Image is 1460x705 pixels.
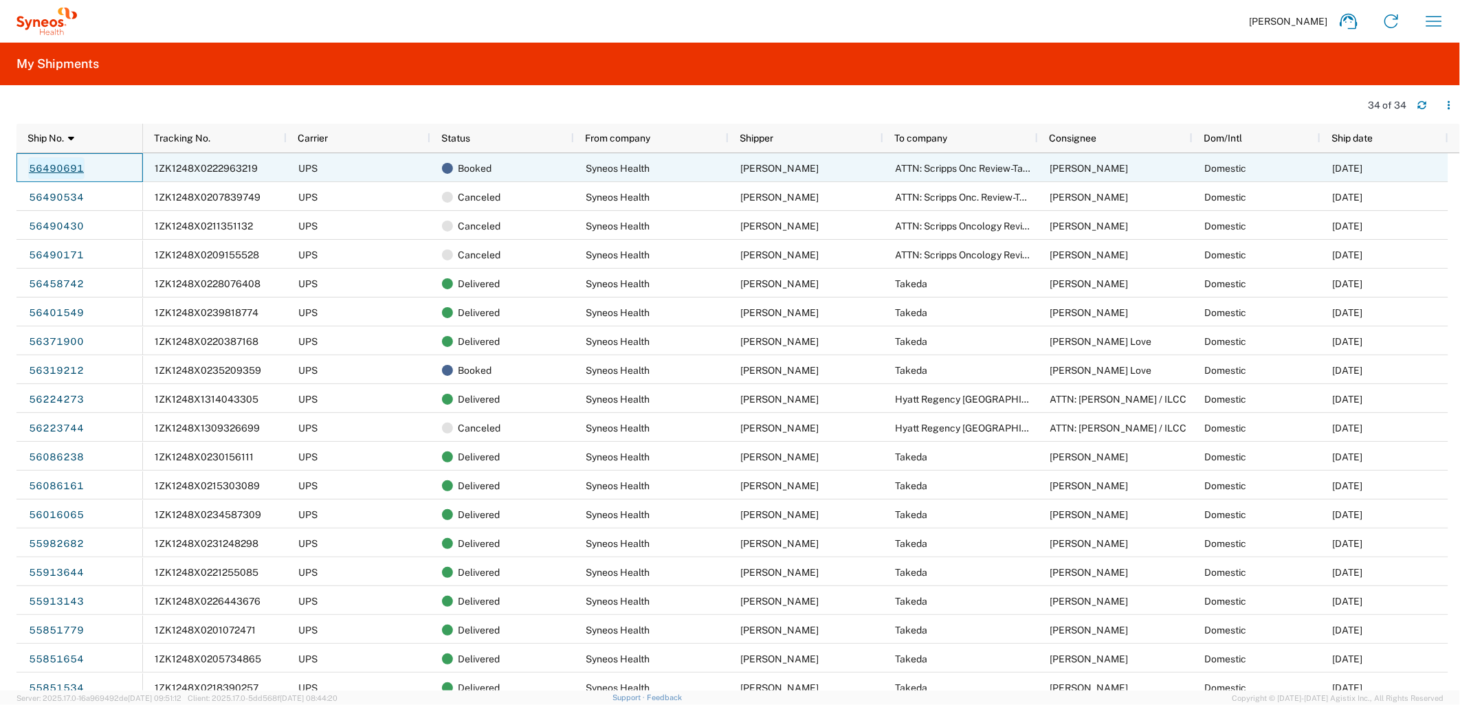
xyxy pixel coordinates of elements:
span: UPS [298,509,318,520]
span: To company [894,133,947,144]
span: Bridget Jones [1050,653,1128,664]
span: Tori Westergart [1050,221,1128,232]
span: UPS [298,596,318,607]
span: Rhonda Love [1050,365,1151,376]
span: Copyright © [DATE]-[DATE] Agistix Inc., All Rights Reserved [1232,692,1444,704]
a: 55913644 [28,561,85,583]
span: 08/19/2025 [1332,249,1362,260]
span: Kasey Burgan [740,509,819,520]
span: Takeda [895,278,927,289]
span: Aimy Lee [740,221,819,232]
span: ATTN: Scripps Oncology Review- Takeda Oncology [895,221,1116,232]
span: Delivered [458,616,500,645]
span: Syneos Health [586,307,650,318]
span: Matt Campbell [1050,509,1128,520]
span: Domestic [1204,192,1246,203]
span: UPS [298,163,318,174]
span: Domestic [1204,394,1246,405]
span: 08/19/2025 [1332,221,1362,232]
span: Syneos Health [586,221,650,232]
span: Lori Gravelle [1050,625,1128,636]
span: UPS [298,682,318,693]
span: Delivered [458,673,500,702]
span: Domestic [1204,480,1246,491]
span: 1ZK1248X0234587309 [155,509,261,520]
span: Aaron Harmon [1050,307,1128,318]
span: Lori Gravelle [1050,682,1128,693]
a: 55982682 [28,533,85,555]
span: Kasey Burgan [740,451,819,462]
span: Domestic [1204,163,1246,174]
span: ATTN: Scripps Onc Review-Takeda Onc [895,163,1065,174]
span: Aimy Lee [740,394,819,405]
a: Support [612,693,647,702]
span: Takeda [895,336,927,347]
span: 06/11/2025 [1332,682,1362,693]
span: Takeda [895,451,927,462]
span: Delivered [458,327,500,356]
span: Syneos Health [586,509,650,520]
span: Domestic [1204,451,1246,462]
span: 06/19/2025 [1332,596,1362,607]
span: Syneos Health [586,538,650,549]
span: 07/03/2025 [1332,451,1362,462]
span: 06/24/2025 [1332,538,1362,549]
span: UPS [298,394,318,405]
a: 56490691 [28,157,85,179]
span: UPS [298,336,318,347]
span: Takeda [895,365,927,376]
span: 06/26/2025 [1332,509,1362,520]
a: 56458742 [28,273,85,295]
span: Kasey Burgan [740,596,819,607]
span: Domestic [1204,249,1246,260]
span: Hyatt Regency Huntington Beach [895,394,1061,405]
span: [DATE] 09:51:12 [128,694,181,702]
span: 1ZK1248X0222963219 [155,163,258,174]
span: Kasey Burgan [740,625,819,636]
span: Lindsey Barnard [1050,451,1128,462]
span: 1ZK1248X0228076408 [155,278,261,289]
span: Syneos Health [586,249,650,260]
span: Consignee [1049,133,1096,144]
a: 56490534 [28,186,85,208]
span: 1ZK1248X0221255085 [155,567,258,578]
span: UPS [298,307,318,318]
span: 06/19/2025 [1332,567,1362,578]
span: Hyatt Regency Huntington Beach [895,423,1061,434]
span: Delivered [458,269,500,298]
span: 07/29/2025 [1332,365,1362,376]
a: 56086238 [28,446,85,468]
h2: My Shipments [16,56,99,72]
span: Tori Westergart [1050,249,1128,260]
span: Dom/Intl [1204,133,1242,144]
span: 08/19/2025 [1332,192,1362,203]
span: Domestic [1204,365,1246,376]
span: Kasey Burgan [740,653,819,664]
span: 06/11/2025 [1332,625,1362,636]
span: Syneos Health [586,278,650,289]
span: Delivered [458,500,500,529]
span: 08/19/2025 [1332,163,1362,174]
span: 08/06/2025 [1332,307,1362,318]
span: Takeda [895,538,927,549]
span: Canceled [458,183,500,212]
a: Feedback [647,693,682,702]
span: UPS [298,365,318,376]
span: Lori Gravelle [1050,596,1128,607]
span: Steve Meoli [1050,567,1128,578]
span: Domestic [1204,307,1246,318]
span: Syneos Health [586,480,650,491]
span: 1ZK1248X0239818774 [155,307,258,318]
span: Client: 2025.17.0-5dd568f [188,694,338,702]
span: Kasey Burgan [740,249,819,260]
span: ATTN: Scripps Oncology Review- Takeda Oncology [895,249,1116,260]
span: 07/21/2025 [1332,423,1362,434]
span: UPS [298,625,318,636]
span: UPS [298,278,318,289]
span: Aimy Lee [740,423,819,434]
span: 07/03/2025 [1332,480,1362,491]
span: 06/11/2025 [1332,653,1362,664]
span: ATTN: SHARRON REED / ILCC [1050,423,1186,434]
span: Domestic [1204,625,1246,636]
span: Domestic [1204,423,1246,434]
